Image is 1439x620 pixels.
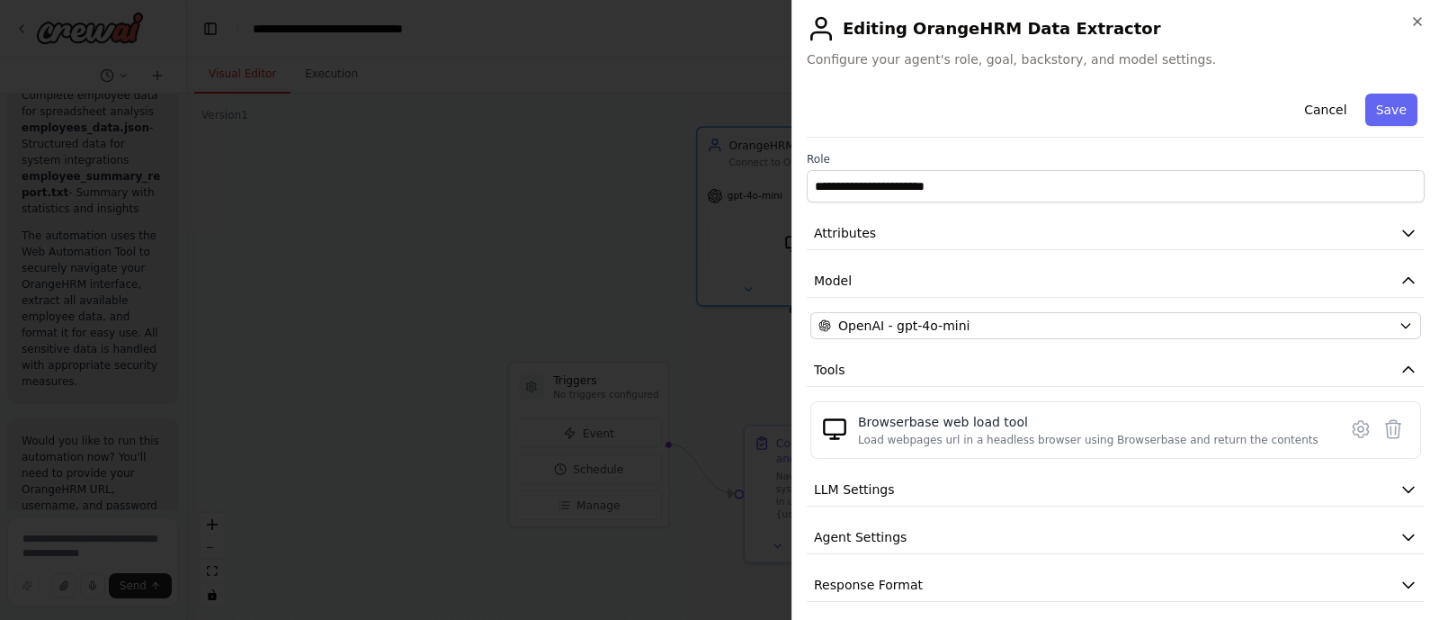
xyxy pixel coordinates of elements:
[814,224,876,242] span: Attributes
[807,569,1425,602] button: Response Format
[1345,413,1377,445] button: Configure tool
[1377,413,1409,445] button: Delete tool
[838,317,970,335] span: OpenAI - gpt-4o-mini
[814,272,852,290] span: Model
[822,417,847,442] img: BrowserbaseLoadTool
[858,413,1318,431] div: Browserbase web load tool
[810,312,1421,339] button: OpenAI - gpt-4o-mini
[807,265,1425,298] button: Model
[807,50,1425,68] span: Configure your agent's role, goal, backstory, and model settings.
[807,217,1425,250] button: Attributes
[807,14,1425,43] h2: Editing OrangeHRM Data Extractor
[807,152,1425,166] label: Role
[814,361,845,379] span: Tools
[1293,94,1357,126] button: Cancel
[814,481,895,499] span: LLM Settings
[807,473,1425,507] button: LLM Settings
[807,354,1425,387] button: Tools
[807,521,1425,554] button: Agent Settings
[858,433,1318,447] div: Load webpages url in a headless browser using Browserbase and return the contents
[814,576,923,594] span: Response Format
[814,528,907,546] span: Agent Settings
[1365,94,1417,126] button: Save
